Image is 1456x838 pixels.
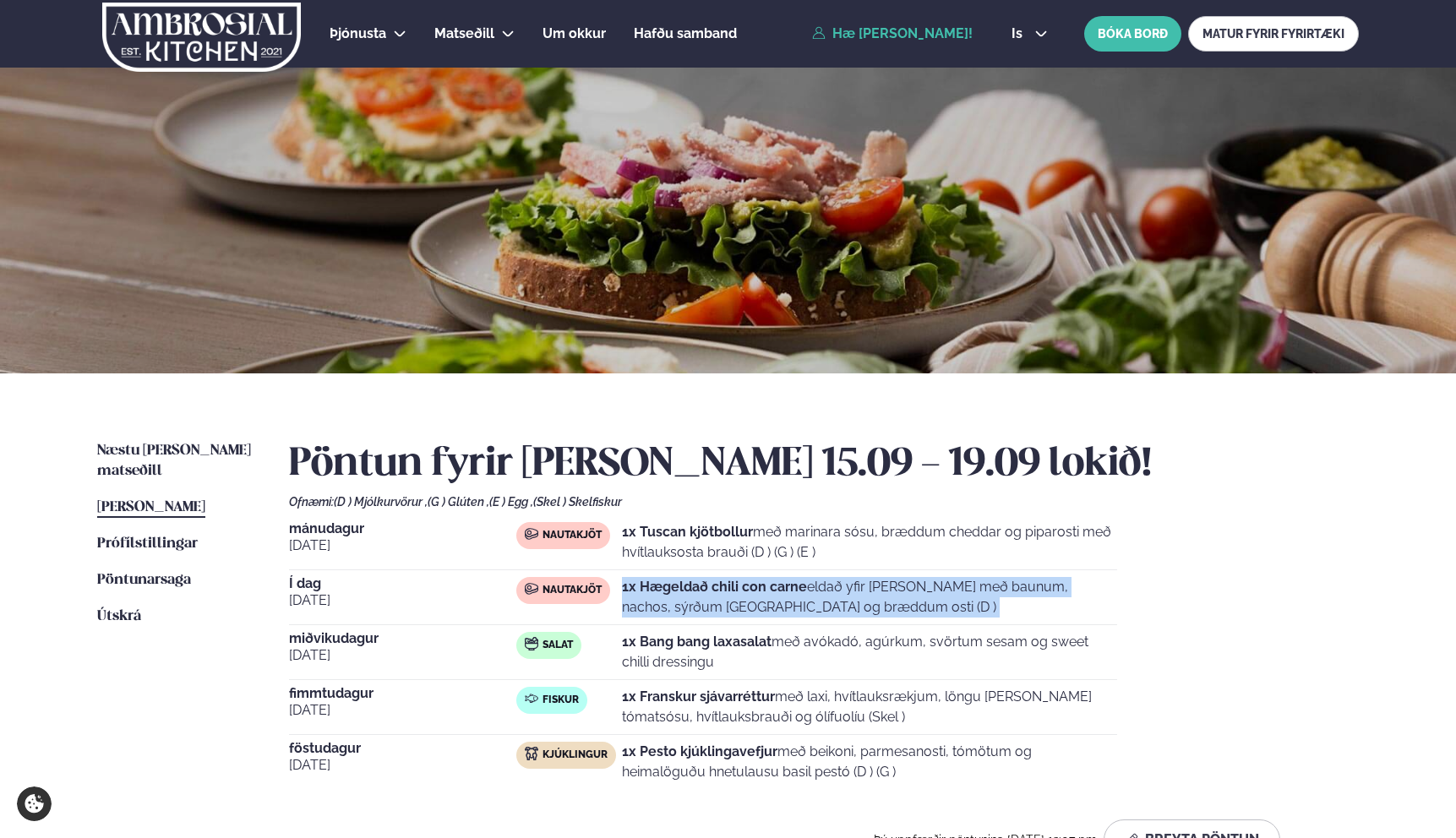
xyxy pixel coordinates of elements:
span: miðvikudagur [289,632,516,645]
strong: 1x Pesto kjúklingavefjur [622,743,777,759]
span: Nautakjöt [543,529,602,542]
span: Útskrá [97,609,141,623]
img: beef.svg [525,582,538,596]
a: Matseðill [434,24,494,44]
span: [DATE] [289,700,516,721]
p: með avókadó, agúrkum, svörtum sesam og sweet chilli dressingu [622,632,1117,672]
strong: 1x Tuscan kjötbollur [622,524,753,540]
span: [DATE] [289,590,516,611]
strong: 1x Bang bang laxasalat [622,634,772,650]
img: logo [101,3,303,72]
a: Útskrá [97,607,141,627]
img: fish.svg [525,692,538,705]
button: is [998,27,1061,41]
span: föstudagur [289,742,516,755]
span: (G ) Glúten , [428,495,489,509]
span: Prófílstillingar [97,536,198,551]
h2: Pöntun fyrir [PERSON_NAME] 15.09 - 19.09 lokið! [289,441,1359,488]
p: með laxi, hvítlauksrækjum, löngu [PERSON_NAME] tómatsósu, hvítlauksbrauði og ólífuolíu (Skel ) [622,687,1117,727]
p: eldað yfir [PERSON_NAME] með baunum, nachos, sýrðum [GEOGRAPHIC_DATA] og bræddum osti (D ) [622,577,1117,618]
a: [PERSON_NAME] [97,498,205,518]
span: Nautakjöt [543,584,602,597]
img: beef.svg [525,527,538,541]
a: MATUR FYRIR FYRIRTÆKI [1188,16,1359,52]
span: Pöntunarsaga [97,573,191,587]
button: BÓKA BORÐ [1084,16,1181,52]
a: Cookie settings [17,786,52,821]
span: (E ) Egg , [489,495,533,509]
span: (D ) Mjólkurvörur , [334,495,428,509]
span: Salat [543,639,573,652]
strong: 1x Franskur sjávarréttur [622,688,775,705]
a: Hæ [PERSON_NAME]! [812,26,973,41]
a: Næstu [PERSON_NAME] matseðill [97,441,255,482]
strong: 1x Hægeldað chili con carne [622,579,807,595]
span: Kjúklingur [543,748,608,762]
span: mánudagur [289,522,516,536]
div: Ofnæmi: [289,495,1359,509]
span: Þjónusta [330,25,386,41]
span: Í dag [289,577,516,590]
span: [DATE] [289,536,516,556]
span: Fiskur [543,694,579,707]
span: fimmtudagur [289,687,516,700]
span: Hafðu samband [634,25,737,41]
span: Um okkur [543,25,606,41]
img: chicken.svg [525,747,538,760]
span: Næstu [PERSON_NAME] matseðill [97,443,251,478]
span: [DATE] [289,755,516,775]
img: salad.svg [525,637,538,650]
span: (Skel ) Skelfiskur [533,495,622,509]
p: með beikoni, parmesanosti, tómötum og heimalöguðu hnetulausu basil pestó (D ) (G ) [622,742,1117,782]
a: Prófílstillingar [97,534,198,554]
span: is [1012,27,1028,41]
span: Matseðill [434,25,494,41]
p: með marinara sósu, bræddum cheddar og piparosti með hvítlauksosta brauði (D ) (G ) (E ) [622,522,1117,563]
a: Þjónusta [330,24,386,44]
span: [DATE] [289,645,516,666]
a: Pöntunarsaga [97,570,191,590]
span: [PERSON_NAME] [97,500,205,514]
a: Um okkur [543,24,606,44]
a: Hafðu samband [634,24,737,44]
